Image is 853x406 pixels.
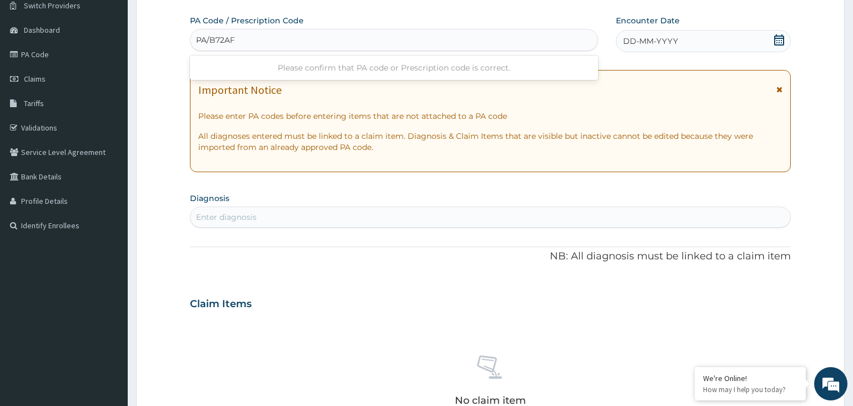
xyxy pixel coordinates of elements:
[616,15,680,26] label: Encounter Date
[182,6,209,32] div: Minimize live chat window
[24,74,46,84] span: Claims
[703,385,797,394] p: How may I help you today?
[190,193,229,204] label: Diagnosis
[24,98,44,108] span: Tariffs
[196,212,257,223] div: Enter diagnosis
[198,111,783,122] p: Please enter PA codes before entering items that are not attached to a PA code
[64,128,153,240] span: We're online!
[190,298,252,310] h3: Claim Items
[623,36,678,47] span: DD-MM-YYYY
[190,15,304,26] label: PA Code / Prescription Code
[190,58,599,78] div: Please confirm that PA code or Prescription code is correct.
[58,62,187,77] div: Chat with us now
[24,25,60,35] span: Dashboard
[198,131,783,153] p: All diagnoses entered must be linked to a claim item. Diagnosis & Claim Items that are visible bu...
[703,373,797,383] div: We're Online!
[24,1,81,11] span: Switch Providers
[21,56,45,83] img: d_794563401_company_1708531726252_794563401
[190,249,791,264] p: NB: All diagnosis must be linked to a claim item
[455,395,526,406] p: No claim item
[198,84,282,96] h1: Important Notice
[6,280,212,319] textarea: Type your message and hit 'Enter'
